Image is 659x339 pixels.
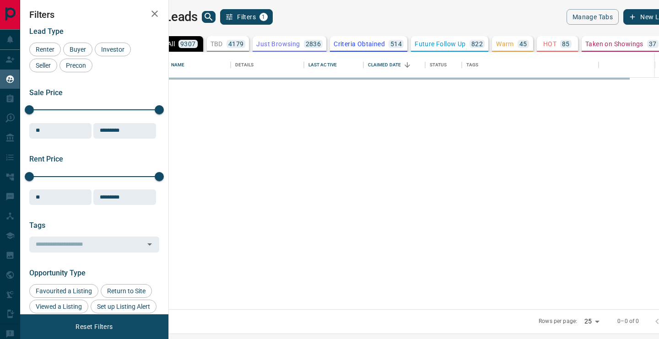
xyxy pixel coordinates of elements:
[562,41,570,47] p: 85
[101,284,152,298] div: Return to Site
[94,303,153,310] span: Set up Listing Alert
[32,303,85,310] span: Viewed a Listing
[29,59,57,72] div: Seller
[32,46,58,53] span: Renter
[32,62,54,69] span: Seller
[471,41,483,47] p: 822
[363,52,425,78] div: Claimed Date
[368,52,401,78] div: Claimed Date
[228,41,244,47] p: 4179
[29,43,61,56] div: Renter
[29,269,86,277] span: Opportunity Type
[462,52,599,78] div: Tags
[425,52,462,78] div: Status
[32,287,95,295] span: Favourited a Listing
[466,52,479,78] div: Tags
[390,41,402,47] p: 514
[29,221,45,230] span: Tags
[211,41,223,47] p: TBD
[581,315,603,328] div: 25
[29,27,64,36] span: Lead Type
[430,52,447,78] div: Status
[235,52,254,78] div: Details
[496,41,514,47] p: Warm
[95,43,131,56] div: Investor
[519,41,527,47] p: 45
[29,9,159,20] h2: Filters
[202,11,216,23] button: search button
[539,317,577,325] p: Rows per page:
[308,52,337,78] div: Last Active
[91,300,157,313] div: Set up Listing Alert
[260,14,267,20] span: 1
[167,52,231,78] div: Name
[180,41,196,47] p: 9307
[567,9,619,25] button: Manage Tabs
[98,46,128,53] span: Investor
[617,317,639,325] p: 0–0 of 0
[63,62,89,69] span: Precon
[145,10,198,24] h1: My Leads
[167,41,175,47] p: All
[401,59,414,71] button: Sort
[29,300,88,313] div: Viewed a Listing
[66,46,89,53] span: Buyer
[304,52,363,78] div: Last Active
[104,287,149,295] span: Return to Site
[63,43,92,56] div: Buyer
[29,88,63,97] span: Sale Price
[220,9,273,25] button: Filters1
[59,59,92,72] div: Precon
[29,284,98,298] div: Favourited a Listing
[171,52,185,78] div: Name
[543,41,556,47] p: HOT
[585,41,643,47] p: Taken on Showings
[415,41,465,47] p: Future Follow Up
[231,52,304,78] div: Details
[306,41,321,47] p: 2836
[649,41,657,47] p: 37
[70,319,119,334] button: Reset Filters
[143,238,156,251] button: Open
[334,41,385,47] p: Criteria Obtained
[256,41,300,47] p: Just Browsing
[29,155,63,163] span: Rent Price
